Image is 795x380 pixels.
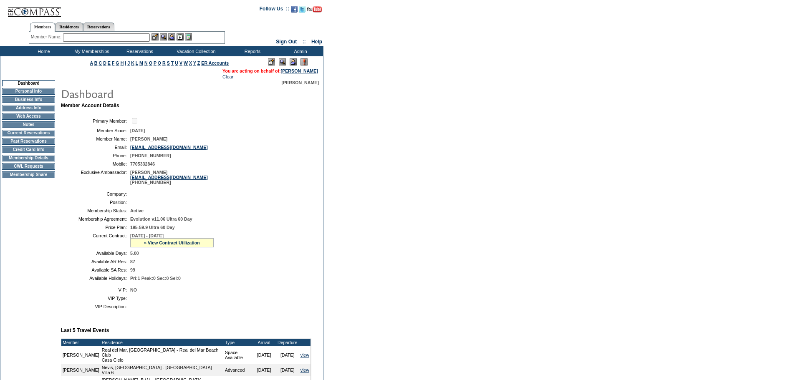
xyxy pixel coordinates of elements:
img: b_calculator.gif [185,33,192,40]
span: You are acting on behalf of: [222,68,318,73]
img: pgTtlDashboard.gif [61,85,227,102]
td: Membership Status: [64,208,127,213]
span: :: [303,39,306,45]
td: Phone: [64,153,127,158]
td: Space Available [224,346,252,364]
a: Clear [222,74,233,79]
td: Notes [2,121,55,128]
a: S [167,60,170,65]
img: Impersonate [290,58,297,65]
span: 87 [130,259,135,264]
td: Member [61,339,101,346]
td: Business Info [2,96,55,103]
a: B [94,60,98,65]
td: [DATE] [252,346,276,364]
a: D [103,60,106,65]
td: Follow Us :: [260,5,289,15]
img: Follow us on Twitter [299,6,305,13]
a: C [98,60,102,65]
a: J [127,60,130,65]
td: VIP: [64,287,127,292]
td: [DATE] [252,364,276,376]
a: Q [158,60,161,65]
td: Real del Mar, [GEOGRAPHIC_DATA] - Real del Mar Beach Club Casa Cielo [101,346,224,364]
img: View [160,33,167,40]
td: [PERSON_NAME] [61,364,101,376]
td: Address Info [2,105,55,111]
td: Available Days: [64,251,127,256]
td: Membership Details [2,155,55,161]
span: [PERSON_NAME] [282,80,319,85]
span: 99 [130,267,135,272]
td: Home [19,46,67,56]
span: [DATE] - [DATE] [130,233,164,238]
span: Evolution v11.06 Ultra 60 Day [130,216,192,221]
td: Reservations [115,46,163,56]
a: Y [193,60,196,65]
a: E [108,60,111,65]
img: Log Concern/Member Elevation [300,58,308,65]
a: F [112,60,115,65]
a: M [139,60,143,65]
td: Residence [101,339,224,346]
td: Dashboard [2,80,55,86]
a: G [116,60,119,65]
a: R [162,60,166,65]
a: [PERSON_NAME] [281,68,318,73]
td: Available AR Res: [64,259,127,264]
td: Nevis, [GEOGRAPHIC_DATA] - [GEOGRAPHIC_DATA] Villa 6 [101,364,224,376]
a: X [189,60,192,65]
a: A [90,60,93,65]
td: Membership Share [2,171,55,178]
td: Current Contract: [64,233,127,247]
a: O [149,60,152,65]
td: Available SA Res: [64,267,127,272]
a: L [136,60,138,65]
td: Credit Card Info [2,146,55,153]
td: Exclusive Ambassador: [64,170,127,185]
td: Email: [64,145,127,150]
img: Reservations [177,33,184,40]
td: Current Reservations [2,130,55,136]
img: Impersonate [168,33,175,40]
td: Arrival [252,339,276,346]
td: [DATE] [276,346,299,364]
a: V [179,60,182,65]
td: Web Access [2,113,55,120]
td: Membership Agreement: [64,216,127,221]
a: I [125,60,126,65]
img: b_edit.gif [151,33,159,40]
a: [EMAIL_ADDRESS][DOMAIN_NAME] [130,175,208,180]
a: Members [30,23,56,32]
a: ER Accounts [201,60,229,65]
div: Member Name: [31,33,63,40]
td: Mobile: [64,161,127,166]
a: W [184,60,188,65]
td: Member Name: [64,136,127,141]
img: Edit Mode [268,58,275,65]
td: Type [224,339,252,346]
td: VIP Description: [64,304,127,309]
img: View Mode [279,58,286,65]
span: 7705332846 [130,161,155,166]
a: Sign Out [276,39,297,45]
td: Price Plan: [64,225,127,230]
span: [PERSON_NAME] [130,136,167,141]
a: U [175,60,178,65]
span: Pri:1 Peak:0 Sec:0 Sel:0 [130,276,181,281]
td: Position: [64,200,127,205]
a: Subscribe to our YouTube Channel [307,8,322,13]
img: Become our fan on Facebook [291,6,298,13]
a: view [300,367,309,372]
a: Reservations [83,23,114,31]
span: 5.00 [130,251,139,256]
td: My Memberships [67,46,115,56]
a: » View Contract Utilization [144,240,200,245]
td: Available Holidays: [64,276,127,281]
a: [EMAIL_ADDRESS][DOMAIN_NAME] [130,145,208,150]
a: T [171,60,174,65]
span: [PHONE_NUMBER] [130,153,171,158]
b: Member Account Details [61,103,119,108]
td: Member Since: [64,128,127,133]
a: K [131,60,134,65]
